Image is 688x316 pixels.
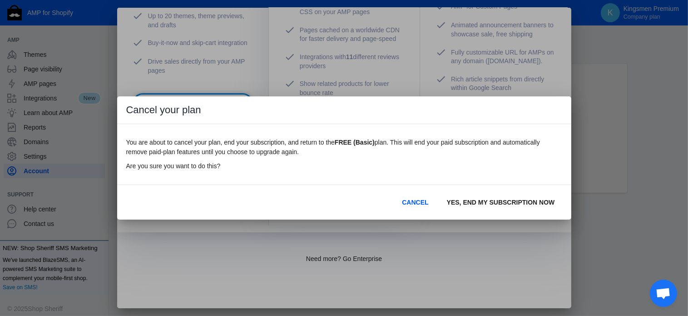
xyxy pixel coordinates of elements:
[117,96,571,124] h1: Cancel your plan
[402,199,428,206] span: CANCEL
[335,139,375,146] b: FREE (Basic)
[440,194,562,211] button: YES, END MY SUBSCRIPTION NOW
[650,280,677,307] div: Open chat
[126,138,562,157] p: You are about to cancel your plan, end your subscription, and return to the plan. This will end y...
[395,194,436,211] button: CANCEL
[447,199,555,206] span: YES, END MY SUBSCRIPTION NOW
[126,161,562,171] p: Are you sure you want to do this?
